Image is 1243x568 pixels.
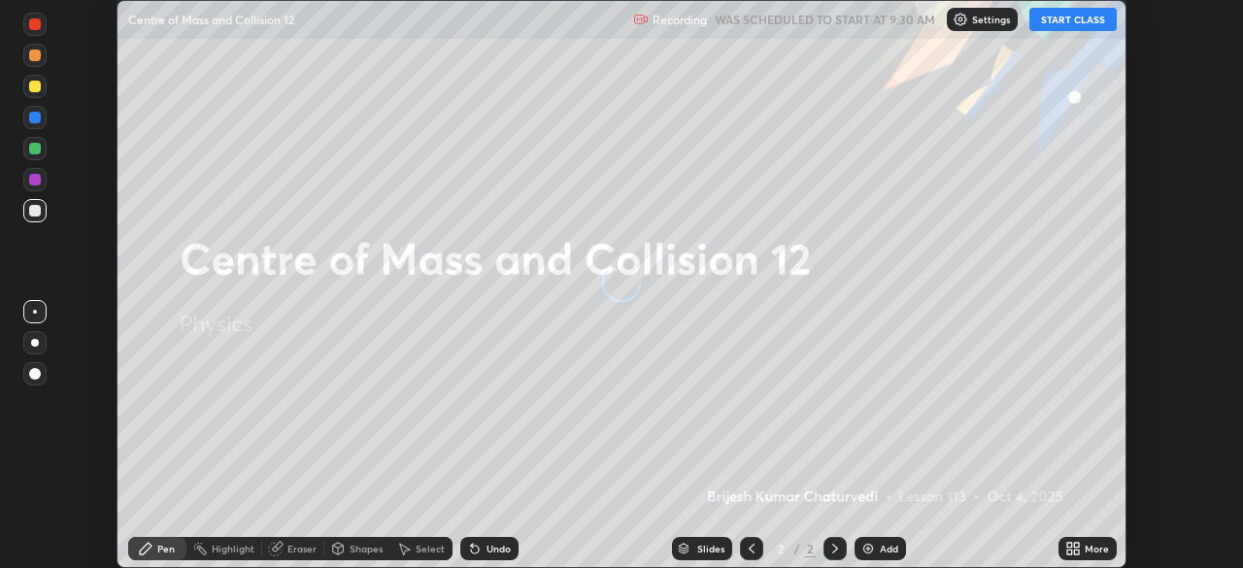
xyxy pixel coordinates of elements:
div: / [794,543,800,554]
div: Undo [487,544,511,553]
img: add-slide-button [860,541,876,556]
p: Settings [972,15,1010,24]
button: START CLASS [1029,8,1117,31]
h5: WAS SCHEDULED TO START AT 9:30 AM [715,11,935,28]
div: 2 [771,543,790,554]
p: Centre of Mass and Collision 12 [128,12,294,27]
img: recording.375f2c34.svg [633,12,649,27]
div: Highlight [212,544,254,553]
div: 2 [804,540,816,557]
div: Add [880,544,898,553]
div: Shapes [350,544,383,553]
div: Eraser [287,544,317,553]
img: class-settings-icons [953,12,968,27]
div: Slides [697,544,724,553]
div: Select [416,544,445,553]
p: Recording [653,13,707,27]
div: Pen [157,544,175,553]
div: More [1085,544,1109,553]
